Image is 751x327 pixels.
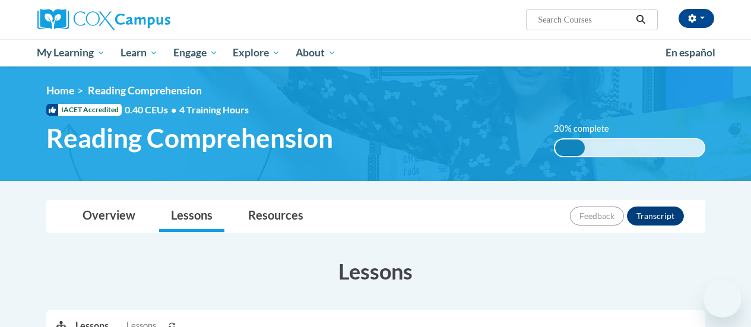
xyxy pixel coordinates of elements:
[555,139,585,156] div: 20% complete
[658,40,723,65] a: En español
[159,201,224,232] a: Lessons
[179,104,249,115] span: 4 Training Hours
[121,46,158,60] span: Learn
[233,46,280,60] span: Explore
[46,256,705,286] h3: Lessons
[288,39,344,66] a: About
[37,9,251,30] a: Cox Campus
[627,207,684,226] button: Transcript
[704,280,742,318] iframe: Button to launch messaging window
[632,12,649,27] button: Search
[236,201,315,232] a: Resources
[113,39,166,66] a: Learn
[537,12,632,27] input: Search Courses
[296,46,336,60] span: About
[125,103,179,116] span: 0.40 CEUs
[46,122,333,154] span: Reading Comprehension
[46,104,122,116] span: IACET Accredited
[88,84,202,97] span: Reading Comprehension
[225,39,288,66] a: Explore
[30,39,113,66] a: My Learning
[166,39,226,66] a: Engage
[37,46,105,60] span: My Learning
[28,39,723,66] div: Main menu
[171,104,176,115] span: •
[37,9,170,30] img: Cox Campus
[173,46,218,60] span: Engage
[570,207,624,226] button: Feedback
[554,122,622,135] label: 20% complete
[71,201,147,232] a: Overview
[679,9,714,28] button: Account Settings
[666,46,715,59] span: En español
[46,84,74,97] a: Home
